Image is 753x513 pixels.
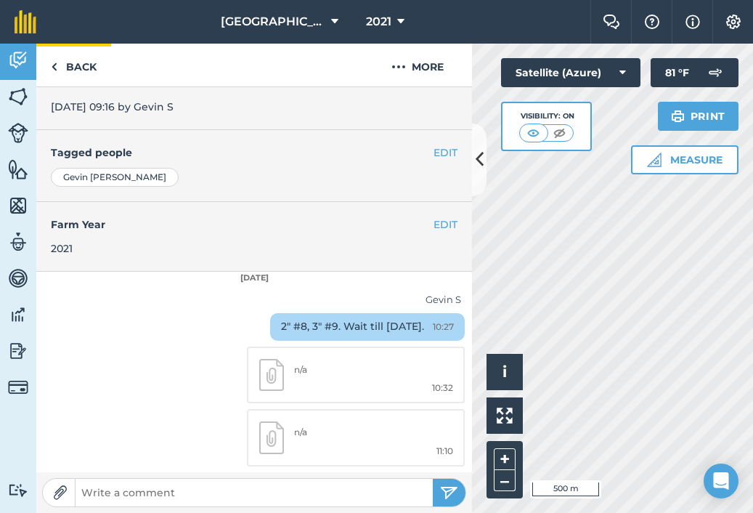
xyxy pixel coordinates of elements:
img: svg+xml;base64,PD94bWwgdmVyc2lvbj0iMS4wIiBlbmNvZGluZz0idXRmLTgiPz4KPCEtLSBHZW5lcmF0b3I6IEFkb2JlIE... [8,231,28,253]
img: A question mark icon [643,15,661,29]
div: Visibility: On [519,110,574,122]
button: + [494,448,516,470]
div: 2" #8, 3" #9. Wait till [DATE]. [270,313,465,341]
a: 11:10n/a [247,409,465,466]
button: Satellite (Azure) [501,58,640,87]
img: A cog icon [725,15,742,29]
input: Write a comment [76,482,433,503]
img: svg+xml;base64,PHN2ZyB4bWxucz0iaHR0cDovL3d3dy53My5vcmcvMjAwMC9zdmciIHdpZHRoPSIxNyIgaGVpZ2h0PSIxNy... [685,13,700,31]
img: svg+xml;base64,PD94bWwgdmVyc2lvbj0iMS4wIiBlbmNvZGluZz0idXRmLTgiPz4KPCEtLSBHZW5lcmF0b3I6IEFkb2JlIE... [8,49,28,71]
button: 81 °F [651,58,738,87]
button: i [487,354,523,390]
span: 11:10 [436,444,453,458]
span: 10:27 [433,320,454,334]
img: svg+xml;base64,PD94bWwgdmVyc2lvbj0iMS4wIiBlbmNvZGluZz0idXRmLTgiPz4KPCEtLSBHZW5lcmF0b3I6IEFkb2JlIE... [701,58,730,87]
div: Gevin S [47,292,461,307]
img: svg+xml;base64,PHN2ZyB4bWxucz0iaHR0cDovL3d3dy53My5vcmcvMjAwMC9zdmciIHdpZHRoPSI1NiIgaGVpZ2h0PSI2MC... [8,86,28,108]
div: Open Intercom Messenger [704,464,738,498]
img: svg+xml;base64,PHN2ZyB4bWxucz0iaHR0cDovL3d3dy53My5vcmcvMjAwMC9zdmciIHdpZHRoPSIxOSIgaGVpZ2h0PSIyNC... [671,108,685,125]
span: i [502,363,507,381]
p: n/a [294,363,307,376]
a: 10:32n/a [247,347,465,404]
div: [DATE] 09:16 by Gevin S [36,60,472,130]
img: svg+xml;base64,PHN2ZyB4bWxucz0iaHR0cDovL3d3dy53My5vcmcvMjAwMC9zdmciIHdpZHRoPSI1MCIgaGVpZ2h0PSI0MC... [550,126,569,140]
img: svg+xml;base64,PD94bWwgdmVyc2lvbj0iMS4wIiBlbmNvZGluZz0idXRmLTgiPz4KPCEtLSBHZW5lcmF0b3I6IEFkb2JlIE... [8,267,28,289]
img: svg+xml;base64,PD94bWwgdmVyc2lvbj0iMS4wIiBlbmNvZGluZz0idXRmLTgiPz4KPCEtLSBHZW5lcmF0b3I6IEFkb2JlIE... [8,304,28,326]
img: svg+xml;base64,PD94bWwgdmVyc2lvbj0iMS4wIiBlbmNvZGluZz0idXRmLTgiPz4KPCEtLSBHZW5lcmF0b3I6IEFkb2JlIE... [8,483,28,497]
img: svg+xml;base64,PHN2ZyB4bWxucz0iaHR0cDovL3d3dy53My5vcmcvMjAwMC9zdmciIHdpZHRoPSI1NiIgaGVpZ2h0PSI2MC... [8,158,28,180]
button: EDIT [434,145,457,161]
img: Two speech bubbles overlapping with the left bubble in the forefront [603,15,620,29]
span: 10:32 [432,381,453,395]
button: Measure [631,145,738,174]
h4: Tagged people [51,145,457,161]
img: svg+xml;base64,PHN2ZyB4bWxucz0iaHR0cDovL3d3dy53My5vcmcvMjAwMC9zdmciIHdpZHRoPSI1NiIgaGVpZ2h0PSI2MC... [8,195,28,217]
div: 2021 [51,241,457,256]
div: Gevin [PERSON_NAME] [51,168,179,187]
span: 2021 [366,13,391,31]
h4: Farm Year [51,217,457,233]
a: Back [36,44,111,86]
button: Print [658,102,739,131]
img: svg+xml;base64,PD94bWwgdmVyc2lvbj0iMS4wIiBlbmNvZGluZz0idXRmLTgiPz4KPCEtLSBHZW5lcmF0b3I6IEFkb2JlIE... [8,377,28,397]
img: svg+xml;base64,PHN2ZyB4bWxucz0iaHR0cDovL3d3dy53My5vcmcvMjAwMC9zdmciIHdpZHRoPSIyNSIgaGVpZ2h0PSIyNC... [440,484,458,501]
img: Paperclip icon [53,485,68,500]
p: n/a [294,425,307,439]
img: svg+xml;base64,PHN2ZyB4bWxucz0iaHR0cDovL3d3dy53My5vcmcvMjAwMC9zdmciIHdpZHRoPSI5IiBoZWlnaHQ9IjI0Ii... [51,58,57,76]
button: More [363,44,472,86]
img: Four arrows, one pointing top left, one top right, one bottom right and the last bottom left [497,408,513,424]
button: EDIT [434,217,457,233]
button: – [494,470,516,491]
img: Ruler icon [647,153,662,167]
img: svg+xml;base64,PD94bWwgdmVyc2lvbj0iMS4wIiBlbmNvZGluZz0idXRmLTgiPz4KPCEtLSBHZW5lcmF0b3I6IEFkb2JlIE... [8,123,28,143]
img: svg+xml;base64,PHN2ZyB4bWxucz0iaHR0cDovL3d3dy53My5vcmcvMjAwMC9zdmciIHdpZHRoPSI1MCIgaGVpZ2h0PSI0MC... [524,126,542,140]
span: 81 ° F [665,58,689,87]
img: svg+xml;base64,PD94bWwgdmVyc2lvbj0iMS4wIiBlbmNvZGluZz0idXRmLTgiPz4KPCEtLSBHZW5lcmF0b3I6IEFkb2JlIE... [8,340,28,362]
div: [DATE] [36,272,472,285]
img: fieldmargin Logo [15,10,36,33]
span: [GEOGRAPHIC_DATA] [221,13,325,31]
img: svg+xml;base64,PHN2ZyB4bWxucz0iaHR0cDovL3d3dy53My5vcmcvMjAwMC9zdmciIHdpZHRoPSIyMCIgaGVpZ2h0PSIyNC... [391,58,406,76]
